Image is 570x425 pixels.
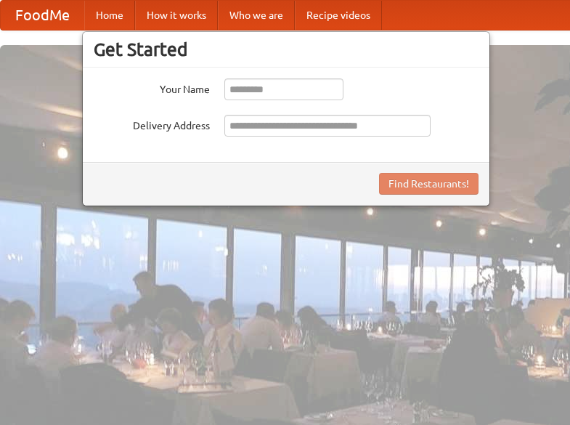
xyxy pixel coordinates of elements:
[218,1,295,30] a: Who we are
[84,1,135,30] a: Home
[135,1,218,30] a: How it works
[295,1,382,30] a: Recipe videos
[1,1,84,30] a: FoodMe
[379,173,479,195] button: Find Restaurants!
[94,78,210,97] label: Your Name
[94,115,210,133] label: Delivery Address
[94,39,479,60] h3: Get Started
